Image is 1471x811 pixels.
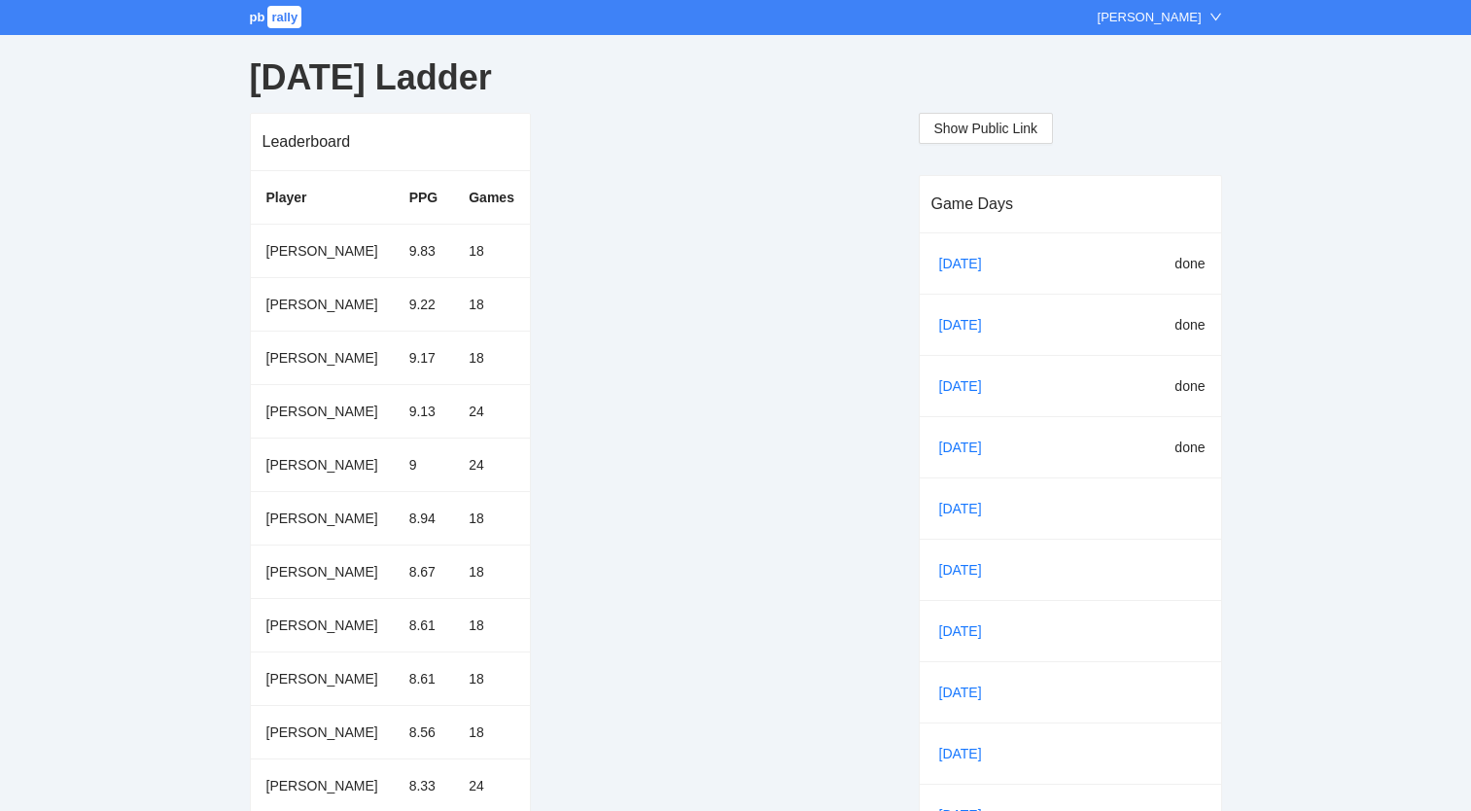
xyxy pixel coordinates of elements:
button: Show Public Link [919,113,1054,144]
td: [PERSON_NAME] [251,384,394,438]
div: Leaderboard [263,114,518,169]
td: 8.94 [394,491,454,545]
td: [PERSON_NAME] [251,277,394,331]
span: Show Public Link [934,118,1038,139]
td: done [1104,233,1221,295]
a: [DATE] [935,678,1001,707]
a: [DATE] [935,310,1001,339]
a: [DATE] [935,494,1001,523]
span: down [1209,11,1222,23]
td: 18 [453,652,530,705]
td: done [1104,355,1221,416]
div: [DATE] Ladder [250,43,1222,113]
td: 18 [453,277,530,331]
td: 9.83 [394,224,454,277]
td: 9.22 [394,277,454,331]
span: rally [267,6,301,28]
div: PPG [409,187,438,208]
td: 18 [453,705,530,758]
td: [PERSON_NAME] [251,438,394,491]
div: [PERSON_NAME] [1098,8,1202,27]
a: [DATE] [935,249,1001,278]
td: 8.61 [394,652,454,705]
a: [DATE] [935,371,1001,401]
td: [PERSON_NAME] [251,491,394,545]
a: [DATE] [935,433,1001,462]
td: done [1104,294,1221,355]
td: 18 [453,491,530,545]
td: [PERSON_NAME] [251,224,394,277]
td: 18 [453,598,530,652]
div: Games [469,187,514,208]
a: [DATE] [935,617,1001,646]
td: 18 [453,545,530,598]
a: pbrally [250,10,305,24]
td: 24 [453,438,530,491]
td: [PERSON_NAME] [251,652,394,705]
td: 18 [453,331,530,384]
a: [DATE] [935,555,1001,584]
td: 8.67 [394,545,454,598]
td: done [1104,416,1221,477]
td: [PERSON_NAME] [251,598,394,652]
td: 18 [453,224,530,277]
div: Player [266,187,378,208]
span: pb [250,10,265,24]
td: [PERSON_NAME] [251,705,394,758]
td: 8.61 [394,598,454,652]
div: Game Days [931,176,1209,231]
a: [DATE] [935,739,1001,768]
td: 9 [394,438,454,491]
td: 24 [453,384,530,438]
td: 9.13 [394,384,454,438]
td: 8.56 [394,705,454,758]
td: [PERSON_NAME] [251,545,394,598]
td: 9.17 [394,331,454,384]
td: [PERSON_NAME] [251,331,394,384]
